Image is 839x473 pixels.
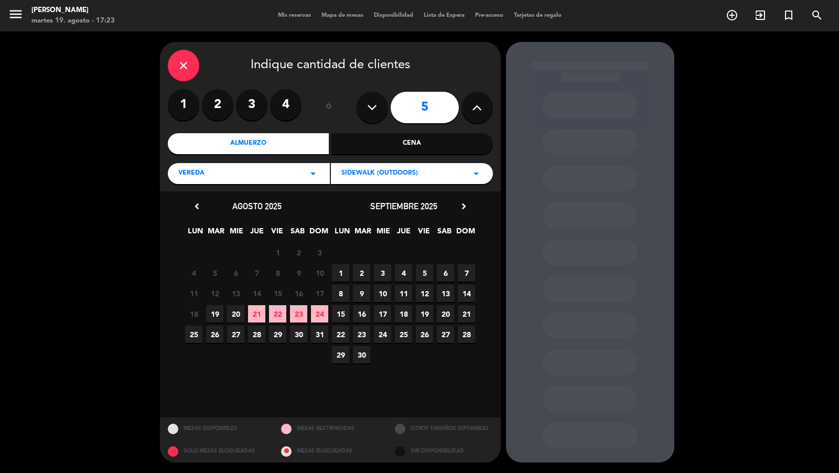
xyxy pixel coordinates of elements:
span: 24 [311,305,328,322]
div: MESAS DISPONIBLES [160,417,274,440]
span: 16 [290,285,307,302]
i: turned_in_not [782,9,795,21]
span: 8 [332,285,349,302]
span: 16 [353,305,370,322]
div: MESAS BLOQUEADAS [273,440,387,463]
span: 17 [374,305,391,322]
span: 30 [353,346,370,363]
span: 15 [269,285,286,302]
span: 13 [227,285,244,302]
i: exit_to_app [754,9,767,21]
span: 14 [458,285,475,302]
span: MIE [374,225,392,242]
span: 5 [416,264,433,282]
div: SIN DISPONIBILIDAD [387,440,501,463]
i: close [177,59,190,72]
span: 11 [185,285,202,302]
span: 28 [248,326,265,343]
span: Mis reservas [273,13,316,18]
span: 25 [185,326,202,343]
span: 7 [458,264,475,282]
span: 14 [248,285,265,302]
span: 1 [269,244,286,261]
span: 23 [353,326,370,343]
span: 3 [311,244,328,261]
span: 13 [437,285,454,302]
button: menu [8,6,24,26]
span: 17 [311,285,328,302]
span: 29 [332,346,349,363]
div: Almuerzo [168,133,329,154]
span: 20 [227,305,244,322]
span: Tarjetas de regalo [509,13,567,18]
span: MAR [354,225,371,242]
div: Indique cantidad de clientes [168,50,493,81]
span: 9 [290,264,307,282]
i: search [811,9,823,21]
div: ó [312,89,346,126]
span: 24 [374,326,391,343]
span: Disponibilidad [369,13,418,18]
span: 8 [269,264,286,282]
span: 27 [227,326,244,343]
span: VIE [268,225,286,242]
i: chevron_right [458,201,469,212]
span: 21 [248,305,265,322]
span: 12 [416,285,433,302]
span: 26 [206,326,223,343]
span: 6 [437,264,454,282]
span: 12 [206,285,223,302]
span: Pre-acceso [470,13,509,18]
i: arrow_drop_down [307,167,319,180]
span: 20 [437,305,454,322]
i: arrow_drop_down [470,167,482,180]
span: 7 [248,264,265,282]
span: LUN [187,225,204,242]
span: 3 [374,264,391,282]
span: SAB [436,225,453,242]
span: 31 [311,326,328,343]
span: 26 [416,326,433,343]
span: 4 [185,264,202,282]
span: JUE [395,225,412,242]
span: septiembre 2025 [370,201,437,211]
span: 4 [395,264,412,282]
div: martes 19. agosto - 17:23 [31,16,115,26]
span: 19 [416,305,433,322]
span: Mapa de mesas [316,13,369,18]
span: 21 [458,305,475,322]
span: Vereda [178,168,205,179]
span: 10 [374,285,391,302]
label: 2 [202,89,233,121]
div: MESAS RESTRINGIDAS [273,417,387,440]
div: [PERSON_NAME] [31,5,115,16]
span: SAB [289,225,306,242]
span: 30 [290,326,307,343]
div: OTROS TAMAÑOS DIPONIBLES [387,417,501,440]
span: Lista de Espera [418,13,470,18]
span: 29 [269,326,286,343]
span: 23 [290,305,307,322]
label: 1 [168,89,199,121]
span: 6 [227,264,244,282]
span: 15 [332,305,349,322]
span: 27 [437,326,454,343]
span: 18 [185,305,202,322]
label: 4 [270,89,302,121]
span: VIE [415,225,433,242]
span: MAR [207,225,224,242]
i: menu [8,6,24,22]
span: 9 [353,285,370,302]
span: 10 [311,264,328,282]
span: 2 [353,264,370,282]
span: 25 [395,326,412,343]
i: chevron_left [191,201,202,212]
span: DOM [456,225,474,242]
span: LUN [334,225,351,242]
span: agosto 2025 [232,201,282,211]
span: 5 [206,264,223,282]
span: 1 [332,264,349,282]
span: 2 [290,244,307,261]
span: 22 [332,326,349,343]
span: DOM [309,225,327,242]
